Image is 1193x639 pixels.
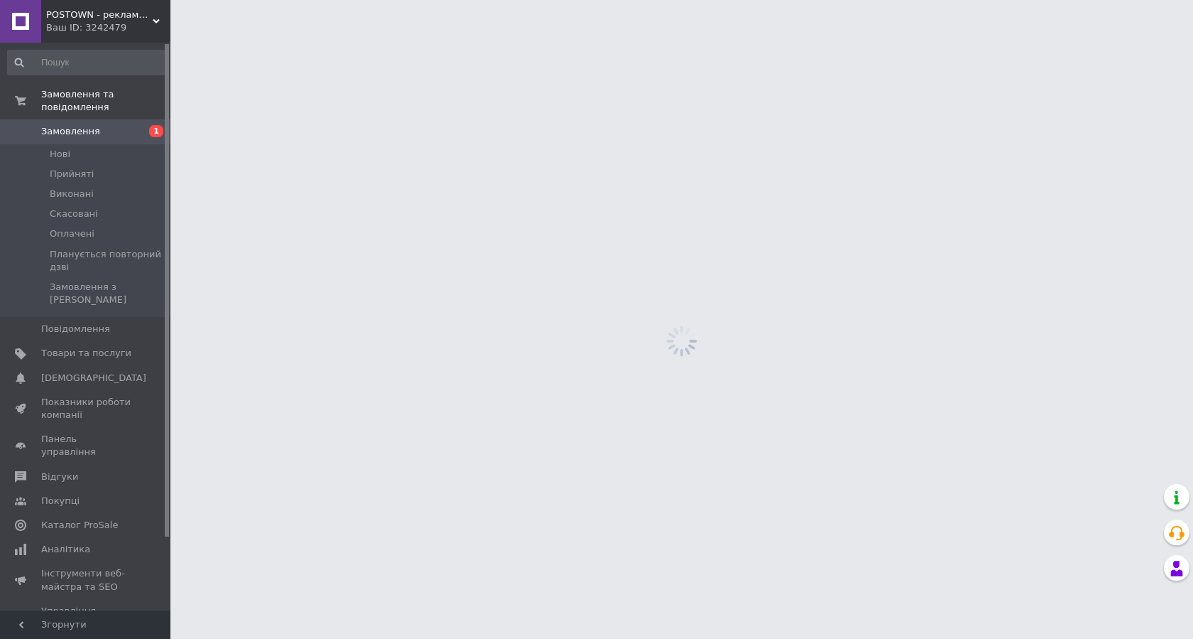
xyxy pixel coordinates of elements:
[7,50,168,75] input: Пошук
[50,188,94,200] span: Виконані
[50,248,166,274] span: Планується повторний дзві
[50,227,94,240] span: Оплачені
[46,21,170,34] div: Ваш ID: 3242479
[50,208,98,220] span: Скасовані
[41,495,80,508] span: Покупці
[50,148,70,161] span: Нові
[149,125,163,137] span: 1
[41,433,131,458] span: Панель управління
[41,323,110,335] span: Повідомлення
[41,396,131,421] span: Показники роботи компанії
[41,125,100,138] span: Замовлення
[50,168,94,181] span: Прийняті
[50,281,166,306] span: Замовлення з [PERSON_NAME]
[41,471,78,483] span: Відгуки
[663,322,701,360] img: spinner_grey-bg-hcd09dd2d8f1a785e3413b09b97f8118e7.gif
[41,605,131,630] span: Управління сайтом
[46,9,153,21] span: POSTOWN - рекламо-виробнича компанія
[41,347,131,360] span: Товари та послуги
[41,519,118,532] span: Каталог ProSale
[41,567,131,593] span: Інструменти веб-майстра та SEO
[41,372,146,385] span: [DEMOGRAPHIC_DATA]
[41,543,90,556] span: Аналітика
[41,88,170,114] span: Замовлення та повідомлення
